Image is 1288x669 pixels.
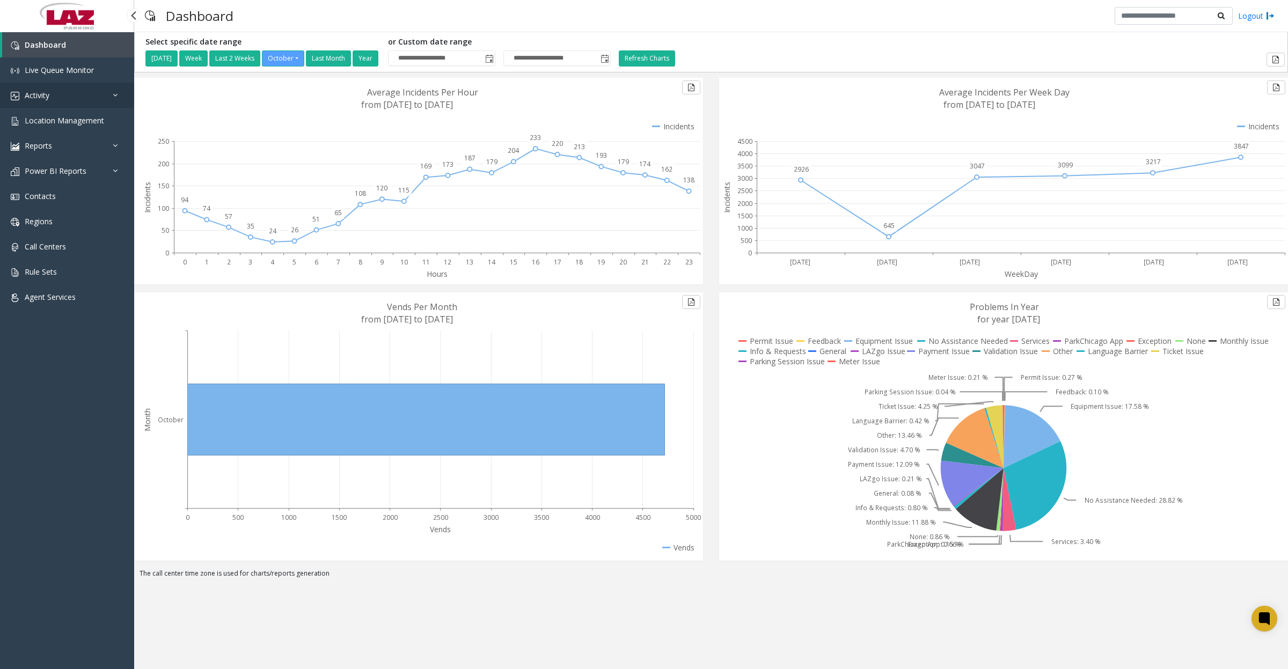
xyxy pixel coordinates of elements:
[682,80,700,94] button: Export to pdf
[25,90,49,100] span: Activity
[312,215,320,224] text: 51
[398,186,409,195] text: 115
[444,258,451,267] text: 12
[25,141,52,151] span: Reports
[737,174,752,183] text: 3000
[596,151,607,160] text: 193
[209,50,260,67] button: Last 2 Weeks
[877,258,897,267] text: [DATE]
[25,115,104,126] span: Location Management
[639,159,651,168] text: 174
[183,258,187,267] text: 0
[142,408,152,431] text: Month
[306,50,351,67] button: Last Month
[1058,160,1073,170] text: 3099
[1051,537,1101,546] text: Services: 3.40 %
[262,50,304,67] button: October
[741,236,752,245] text: 500
[186,513,189,522] text: 0
[737,211,752,220] text: 1500
[11,92,19,100] img: 'icon'
[158,415,184,424] text: October
[25,191,56,201] span: Contacts
[943,99,1035,111] text: from [DATE] to [DATE]
[427,269,448,279] text: Hours
[1005,269,1038,279] text: WeekDay
[848,445,920,454] text: Validation Issue: 4.70 %
[879,402,938,411] text: Ticket Issue: 4.25 %
[269,226,277,236] text: 24
[162,226,169,235] text: 50
[939,86,1070,98] text: Average Incidents Per Week Day
[532,258,539,267] text: 16
[422,258,430,267] text: 11
[248,258,252,267] text: 3
[158,137,169,146] text: 250
[203,204,211,213] text: 74
[11,268,19,277] img: 'icon'
[960,258,980,267] text: [DATE]
[574,142,585,151] text: 213
[355,189,366,198] text: 108
[575,258,583,267] text: 18
[11,218,19,226] img: 'icon'
[158,159,169,168] text: 200
[848,460,920,469] text: Payment Issue: 12.09 %
[663,258,671,267] text: 22
[483,51,495,66] span: Toggle popup
[554,258,561,267] text: 17
[145,50,178,67] button: [DATE]
[270,258,275,267] text: 4
[314,258,318,267] text: 6
[928,373,988,382] text: Meter Issue: 0.21 %
[510,258,517,267] text: 15
[442,160,453,169] text: 173
[552,139,563,148] text: 220
[181,195,189,204] text: 94
[227,258,231,267] text: 2
[25,267,57,277] span: Rule Sets
[11,142,19,151] img: 'icon'
[145,3,155,29] img: pageIcon
[225,212,232,221] text: 57
[619,258,627,267] text: 20
[508,146,519,155] text: 204
[1071,402,1149,411] text: Equipment Issue: 17.58 %
[887,540,964,549] text: ParkChicago App: 0.66 %
[361,99,453,111] text: from [DATE] to [DATE]
[977,313,1040,325] text: for year [DATE]
[737,224,752,233] text: 1000
[682,295,700,309] button: Export to pdf
[420,161,431,171] text: 169
[598,51,610,66] span: Toggle popup
[484,513,499,522] text: 3000
[530,133,541,142] text: 233
[160,3,239,29] h3: Dashboard
[134,569,1288,584] div: The call center time zone is used for charts/reports generation
[722,182,732,213] text: Incidents
[11,167,19,176] img: 'icon'
[790,258,810,267] text: [DATE]
[165,248,169,258] text: 0
[748,248,752,258] text: 0
[883,221,895,230] text: 645
[1056,387,1109,396] text: Feedback: 0.10 %
[619,50,675,67] button: Refresh Charts
[25,292,76,302] span: Agent Services
[430,524,451,534] text: Vends
[433,513,448,522] text: 2500
[585,513,600,522] text: 4000
[1267,80,1285,94] button: Export to pdf
[25,166,86,176] span: Power BI Reports
[291,225,298,234] text: 26
[11,67,19,75] img: 'icon'
[334,208,342,217] text: 65
[641,258,649,267] text: 21
[1144,258,1164,267] text: [DATE]
[970,301,1039,313] text: Problems In Year
[336,258,340,267] text: 7
[865,387,956,396] text: Parking Session Issue: 0.04 %
[1227,258,1248,267] text: [DATE]
[737,199,752,208] text: 2000
[145,38,380,47] h5: Select specific date range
